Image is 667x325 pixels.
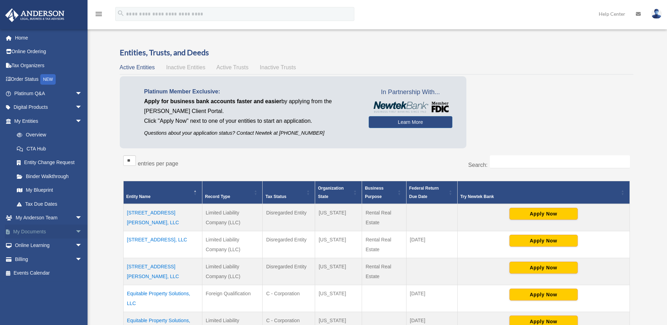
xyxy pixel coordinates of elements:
[144,98,282,104] span: Apply for business bank accounts faster and easier
[5,31,93,45] a: Home
[5,100,93,114] a: Digital Productsarrow_drop_down
[5,45,93,59] a: Online Ordering
[263,204,315,231] td: Disregarded Entity
[138,161,179,167] label: entries per page
[75,211,89,225] span: arrow_drop_down
[5,239,93,253] a: Online Learningarrow_drop_down
[318,186,343,199] span: Organization State
[40,74,56,85] div: NEW
[123,181,202,204] th: Entity Name: Activate to invert sorting
[509,289,578,301] button: Apply Now
[406,285,457,312] td: [DATE]
[315,258,362,285] td: [US_STATE]
[5,72,93,87] a: Order StatusNEW
[362,181,406,204] th: Business Purpose: Activate to sort
[205,194,230,199] span: Record Type
[202,181,263,204] th: Record Type: Activate to sort
[117,9,125,17] i: search
[10,156,89,170] a: Entity Change Request
[509,235,578,247] button: Apply Now
[10,197,89,211] a: Tax Due Dates
[369,116,452,128] a: Learn More
[460,192,619,201] div: Try Newtek Bank
[10,183,89,197] a: My Blueprint
[202,258,263,285] td: Limited Liability Company (LLC)
[216,64,249,70] span: Active Trusts
[126,194,151,199] span: Entity Name
[369,87,452,98] span: In Partnership With...
[509,208,578,220] button: Apply Now
[144,87,358,97] p: Platinum Member Exclusive:
[315,181,362,204] th: Organization State: Activate to sort
[166,64,205,70] span: Inactive Entities
[365,186,383,199] span: Business Purpose
[10,169,89,183] a: Binder Walkthrough
[5,86,93,100] a: Platinum Q&Aarrow_drop_down
[120,47,633,58] h3: Entities, Trusts, and Deeds
[144,116,358,126] p: Click "Apply Now" next to one of your entities to start an application.
[144,129,358,137] p: Questions about your application status? Contact Newtek at [PHONE_NUMBER]
[95,10,103,18] i: menu
[263,258,315,285] td: Disregarded Entity
[5,225,93,239] a: My Documentsarrow_drop_down
[315,231,362,258] td: [US_STATE]
[202,285,263,312] td: Foreign Qualification
[457,181,630,204] th: Try Newtek Bank : Activate to sort
[123,258,202,285] td: [STREET_ADDRESS][PERSON_NAME], LLC
[362,204,406,231] td: Rental Real Estate
[5,266,93,280] a: Events Calendar
[202,231,263,258] td: Limited Liability Company (LLC)
[263,231,315,258] td: Disregarded Entity
[406,231,457,258] td: [DATE]
[260,64,296,70] span: Inactive Trusts
[75,100,89,115] span: arrow_drop_down
[10,142,89,156] a: CTA Hub
[409,186,439,199] span: Federal Return Due Date
[75,114,89,128] span: arrow_drop_down
[5,114,89,128] a: My Entitiesarrow_drop_down
[123,231,202,258] td: [STREET_ADDRESS], LLC
[362,231,406,258] td: Rental Real Estate
[263,181,315,204] th: Tax Status: Activate to sort
[75,239,89,253] span: arrow_drop_down
[75,86,89,101] span: arrow_drop_down
[75,252,89,267] span: arrow_drop_down
[3,8,67,22] img: Anderson Advisors Platinum Portal
[468,162,487,168] label: Search:
[120,64,155,70] span: Active Entities
[372,101,449,113] img: NewtekBankLogoSM.png
[10,128,86,142] a: Overview
[123,285,202,312] td: Equitable Property Solutions, LLC
[651,9,662,19] img: User Pic
[5,252,93,266] a: Billingarrow_drop_down
[5,211,93,225] a: My Anderson Teamarrow_drop_down
[406,181,457,204] th: Federal Return Due Date: Activate to sort
[315,204,362,231] td: [US_STATE]
[315,285,362,312] td: [US_STATE]
[144,97,358,116] p: by applying from the [PERSON_NAME] Client Portal.
[95,12,103,18] a: menu
[509,262,578,274] button: Apply Now
[5,58,93,72] a: Tax Organizers
[123,204,202,231] td: [STREET_ADDRESS][PERSON_NAME], LLC
[362,258,406,285] td: Rental Real Estate
[265,194,286,199] span: Tax Status
[263,285,315,312] td: C - Corporation
[202,204,263,231] td: Limited Liability Company (LLC)
[75,225,89,239] span: arrow_drop_down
